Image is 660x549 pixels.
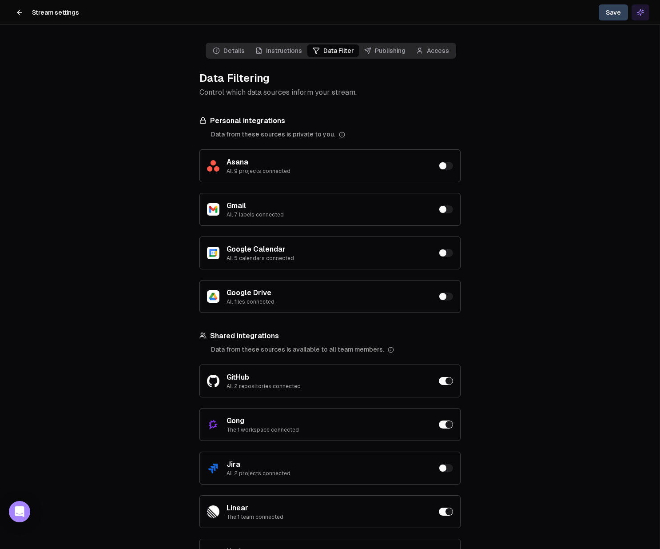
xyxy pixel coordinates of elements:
a: Instructions [250,44,307,57]
img: Linear [207,505,219,518]
img: Gong [207,418,219,431]
img: Google Calendar [207,247,219,259]
p: All 2 projects connected [227,470,360,477]
p: The 1 workspace connected [227,426,360,433]
h3: Jira [227,459,360,470]
div: Open Intercom Messenger [9,501,30,522]
span: Data Filter [307,44,359,57]
p: Control which data sources inform your stream. [199,87,461,98]
p: The 1 team connected [227,513,360,521]
div: Data from these sources is available to all team members. [211,345,461,354]
a: Access [411,44,454,57]
p: All 2 repositories connected [227,383,360,390]
h1: Stream settings [32,8,79,17]
h3: Google Calendar [227,244,360,255]
p: All 7 labels connected [227,211,360,218]
a: Publishing [359,44,411,57]
p: All files connected [227,298,360,305]
div: Data from these sources is private to you. [211,130,461,139]
h3: GitHub [227,372,360,383]
h1: Data Filtering [199,71,461,85]
img: Asana [207,160,219,172]
h3: Asana [227,157,360,168]
p: All 9 projects connected [227,168,360,175]
h3: Google Drive [227,288,360,298]
p: All 5 calendars connected [227,255,360,262]
h3: Gong [227,416,360,426]
a: Details [207,44,250,57]
button: Save [599,4,628,20]
nav: Main [206,43,454,59]
img: Jira [207,462,219,474]
img: Gmail [207,203,219,216]
h3: Shared integrations [199,331,461,341]
img: Google Drive [207,290,219,303]
h3: Personal integrations [199,116,461,126]
h3: Linear [227,503,360,513]
h3: Gmail [227,200,360,211]
img: GitHub [207,375,219,387]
